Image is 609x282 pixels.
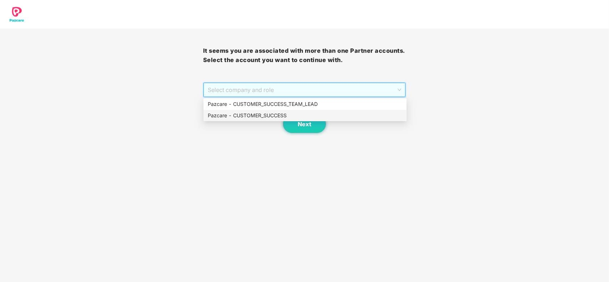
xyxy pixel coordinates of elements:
[203,98,407,110] div: Pazcare - CUSTOMER_SUCCESS_TEAM_LEAD
[203,110,407,121] div: Pazcare - CUSTOMER_SUCCESS
[298,121,311,128] span: Next
[208,83,402,97] span: Select company and role
[208,100,402,108] div: Pazcare - CUSTOMER_SUCCESS_TEAM_LEAD
[203,46,406,65] h3: It seems you are associated with more than one Partner accounts. Select the account you want to c...
[208,112,402,119] div: Pazcare - CUSTOMER_SUCCESS
[283,115,326,133] button: Next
